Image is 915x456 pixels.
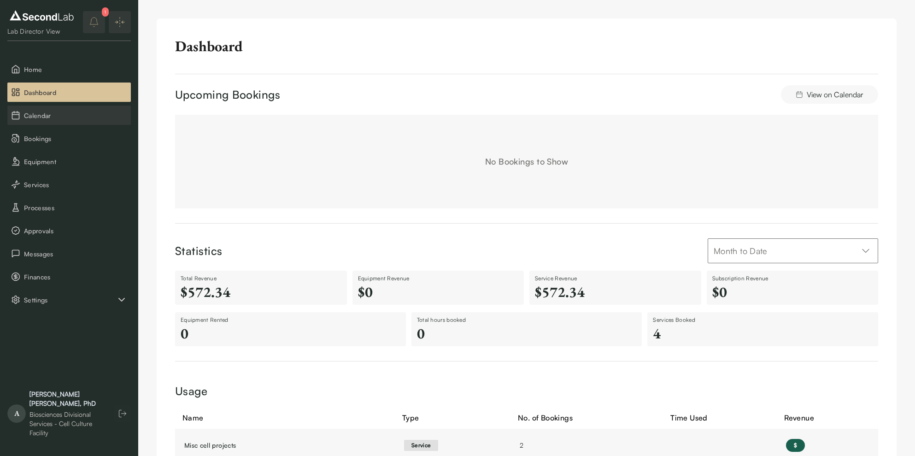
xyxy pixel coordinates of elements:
[175,87,280,103] div: Upcoming Bookings
[181,324,400,343] h2: 0
[7,198,131,217] button: Processes
[7,27,76,36] div: Lab Director View
[7,83,131,102] button: Dashboard
[7,221,131,240] button: Approvals
[102,7,109,17] div: 1
[7,290,131,309] div: Settings sub items
[417,324,637,343] h2: 0
[653,324,873,343] h2: 4
[83,11,105,33] button: notifications
[520,440,654,450] div: 2
[175,115,878,208] div: No Bookings to Show
[109,11,131,33] button: Expand/Collapse sidebar
[24,249,127,259] span: Messages
[7,290,131,309] button: Settings
[7,8,76,23] img: logo
[24,180,127,190] span: Services
[175,243,223,259] div: Statistics
[24,134,127,143] span: Bookings
[395,407,510,429] th: Type
[181,274,341,283] div: Total Revenue
[24,88,127,97] span: Dashboard
[7,106,131,125] button: Calendar
[712,274,873,283] div: Subscription Revenue
[535,274,696,283] div: Service Revenue
[24,272,127,282] span: Finances
[712,283,873,301] h2: $0
[781,85,878,104] a: View on Calendar
[708,238,878,263] button: Month to Date
[24,226,127,236] span: Approvals
[7,404,26,423] span: A
[777,407,878,429] th: Revenue
[535,283,696,301] h2: $572.34
[175,37,243,55] h2: Dashboard
[786,439,805,452] div: $
[184,440,323,450] div: Misc cell projects
[7,129,131,148] button: Bookings
[24,65,127,74] span: Home
[358,274,519,283] div: Equipment Revenue
[663,407,777,429] th: Time Used
[807,89,863,100] span: View on Calendar
[7,175,131,194] button: Services
[24,111,127,120] span: Calendar
[510,407,663,429] th: No. of Bookings
[653,316,873,324] div: Services Booked
[29,410,105,438] div: Biosciences Divisional Services - Cell Culture Facility
[181,316,400,324] div: Equipment Rented
[358,283,519,301] h2: $0
[181,283,341,301] h2: $572.34
[24,157,127,166] span: Equipment
[175,407,395,429] th: Name
[7,267,131,286] button: Finances
[404,440,438,451] div: service
[7,244,131,263] button: Messages
[24,203,127,213] span: Processes
[175,384,878,399] div: Usage
[7,152,131,171] button: Equipment
[29,390,105,408] div: [PERSON_NAME] [PERSON_NAME], PhD
[24,295,116,305] span: Settings
[114,405,131,422] button: Log out
[184,440,386,450] a: Misc cell projects
[417,316,637,324] div: Total hours booked
[7,59,131,79] button: Home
